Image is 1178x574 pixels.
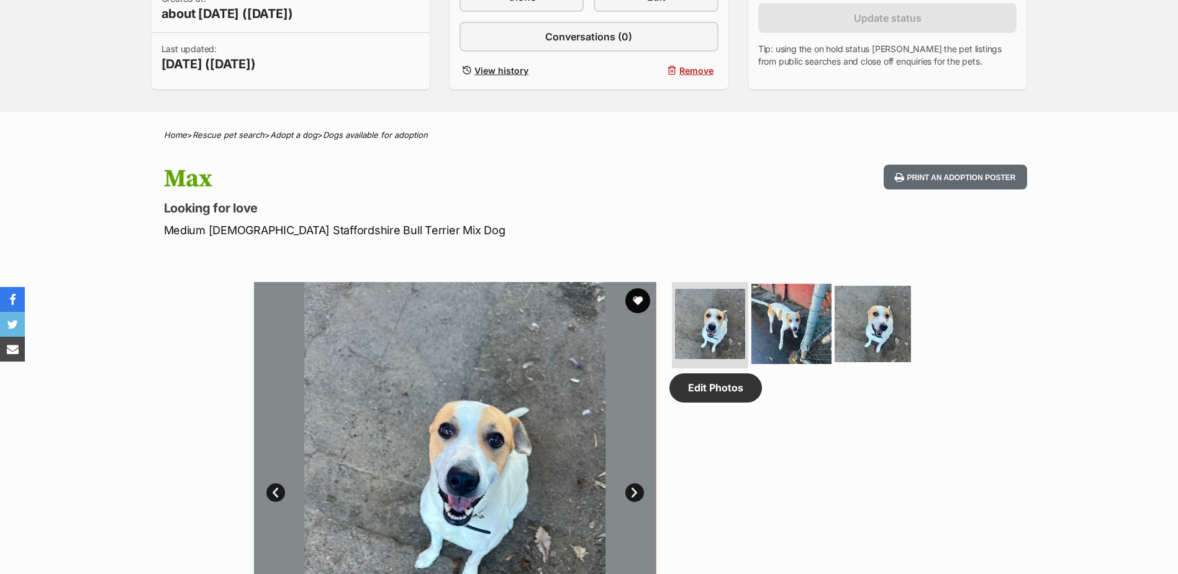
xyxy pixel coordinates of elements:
a: Rescue pet search [193,130,265,140]
img: Photo of Max [751,283,831,363]
span: Remove [679,64,714,77]
div: > > > [133,130,1046,140]
p: Medium [DEMOGRAPHIC_DATA] Staffordshire Bull Terrier Mix Dog [164,222,689,239]
button: Remove [594,61,718,80]
img: Photo of Max [835,286,911,362]
a: Conversations (0) [460,22,718,52]
button: Print an adoption poster [884,165,1026,190]
a: Next [625,483,644,502]
a: Prev [266,483,285,502]
span: about [DATE] ([DATE]) [161,5,293,22]
p: Looking for love [164,199,689,217]
a: Adopt a dog [270,130,317,140]
span: [DATE] ([DATE]) [161,55,256,73]
span: Update status [854,11,922,25]
a: Dogs available for adoption [323,130,428,140]
p: Tip: using the on hold status [PERSON_NAME] the pet listings from public searches and close off e... [758,43,1017,68]
h1: Max [164,165,689,193]
button: Update status [758,3,1017,33]
a: Home [164,130,187,140]
span: View history [474,64,528,77]
img: Photo of Max [675,289,745,359]
p: Last updated: [161,43,256,73]
button: favourite [625,288,650,313]
span: Conversations (0) [545,29,632,44]
a: Edit Photos [669,373,762,402]
a: View history [460,61,584,80]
